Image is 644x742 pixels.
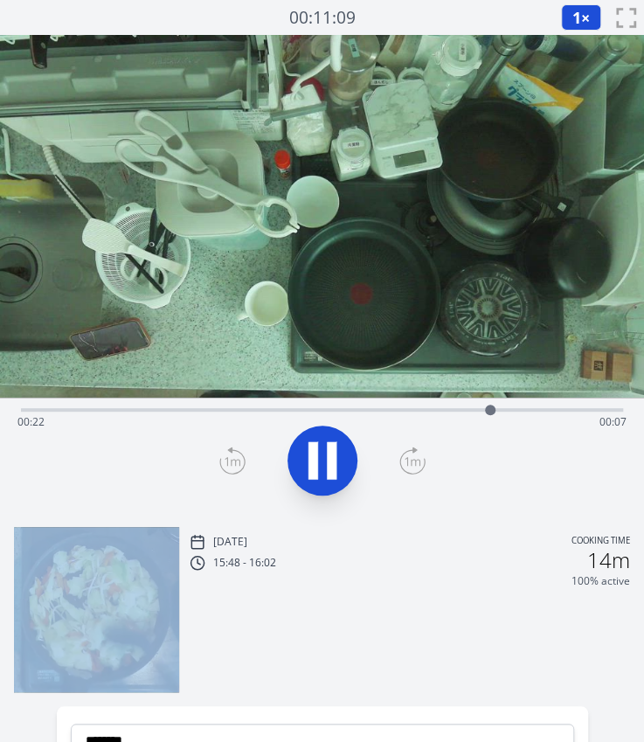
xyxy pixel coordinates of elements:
button: 1× [561,4,601,31]
p: Cooking time [571,534,630,550]
h2: 14m [587,550,630,571]
p: [DATE] [212,535,246,549]
img: 250824064914_thumb.jpeg [14,527,179,692]
p: 15:48 - 16:02 [212,556,275,570]
a: 00:11:09 [289,5,356,31]
span: 1 [572,7,581,28]
span: 00:22 [17,414,45,429]
span: 00:07 [599,414,627,429]
p: 100% active [571,574,630,588]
